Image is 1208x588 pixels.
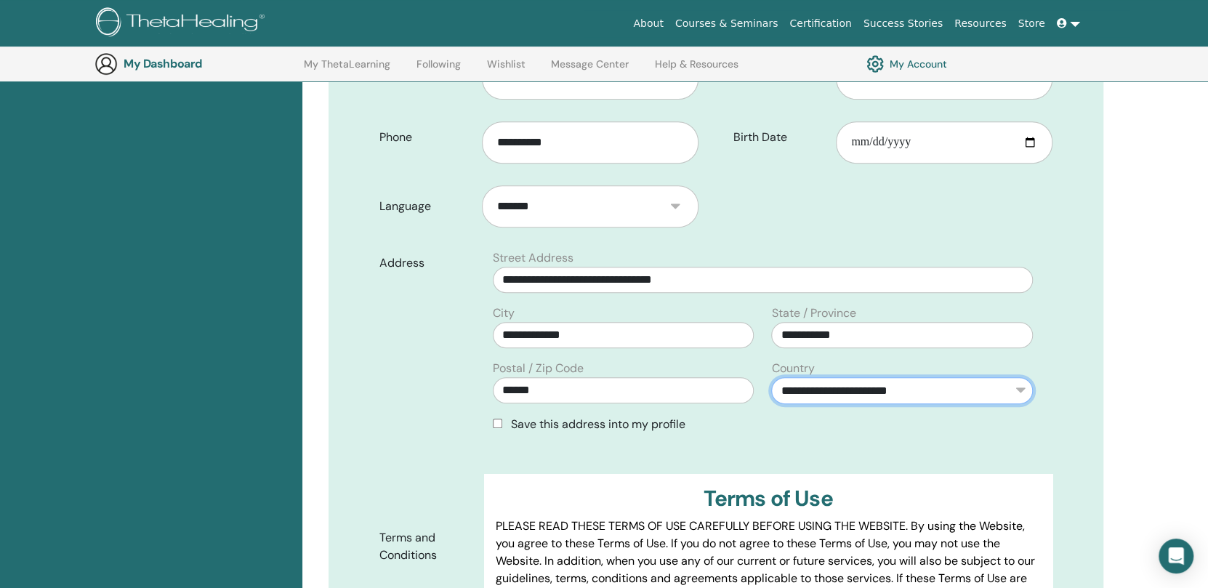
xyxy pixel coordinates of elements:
a: Message Center [551,58,629,81]
label: Terms and Conditions [369,524,484,569]
a: Store [1012,10,1051,37]
label: Street Address [493,249,573,267]
label: Language [369,193,482,220]
span: Save this address into my profile [511,416,685,432]
img: logo.png [96,7,270,40]
label: Address [369,249,484,277]
a: Success Stories [858,10,949,37]
label: Postal / Zip Code [493,360,584,377]
label: Country [771,360,814,377]
a: My Account [866,52,947,76]
a: Following [416,58,461,81]
a: Wishlist [487,58,526,81]
h3: My Dashboard [124,57,269,71]
a: About [627,10,669,37]
label: Birth Date [722,124,836,151]
h3: Terms of Use [496,486,1041,512]
a: My ThetaLearning [304,58,390,81]
a: Help & Resources [655,58,738,81]
label: State / Province [771,305,855,322]
img: cog.svg [866,52,884,76]
a: Resources [949,10,1012,37]
a: Courses & Seminars [669,10,784,37]
div: Open Intercom Messenger [1159,539,1193,573]
img: generic-user-icon.jpg [94,52,118,76]
a: Certification [784,10,857,37]
label: Phone [369,124,482,151]
label: City [493,305,515,322]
